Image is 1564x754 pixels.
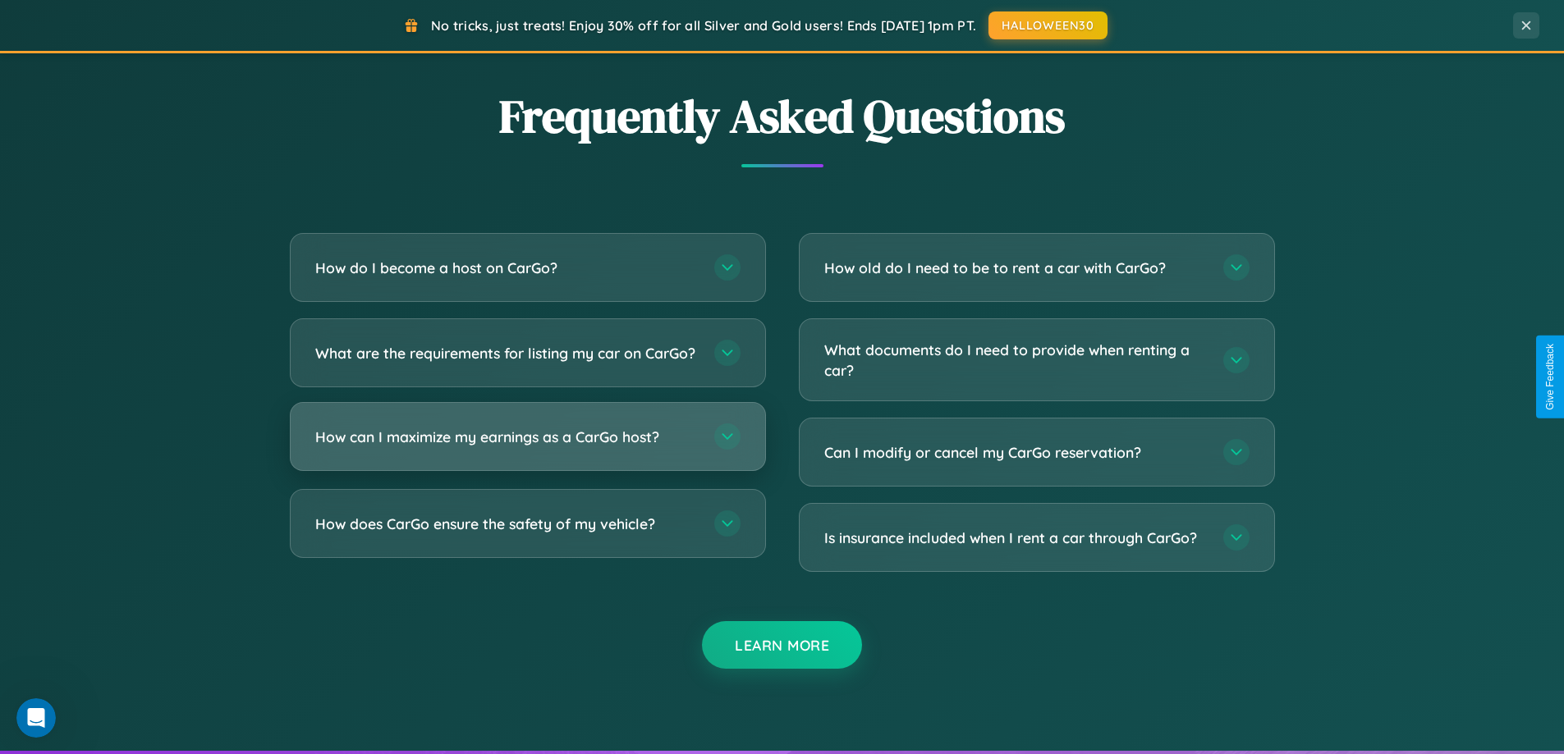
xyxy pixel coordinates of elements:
[16,698,56,738] iframe: Intercom live chat
[702,621,862,669] button: Learn More
[988,11,1108,39] button: HALLOWEEN30
[824,258,1207,278] h3: How old do I need to be to rent a car with CarGo?
[315,343,698,363] h3: What are the requirements for listing my car on CarGo?
[431,17,976,34] span: No tricks, just treats! Enjoy 30% off for all Silver and Gold users! Ends [DATE] 1pm PT.
[315,258,698,278] h3: How do I become a host on CarGo?
[824,340,1207,380] h3: What documents do I need to provide when renting a car?
[315,427,698,447] h3: How can I maximize my earnings as a CarGo host?
[824,442,1207,463] h3: Can I modify or cancel my CarGo reservation?
[1544,344,1556,410] div: Give Feedback
[315,514,698,534] h3: How does CarGo ensure the safety of my vehicle?
[824,528,1207,548] h3: Is insurance included when I rent a car through CarGo?
[290,85,1275,148] h2: Frequently Asked Questions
